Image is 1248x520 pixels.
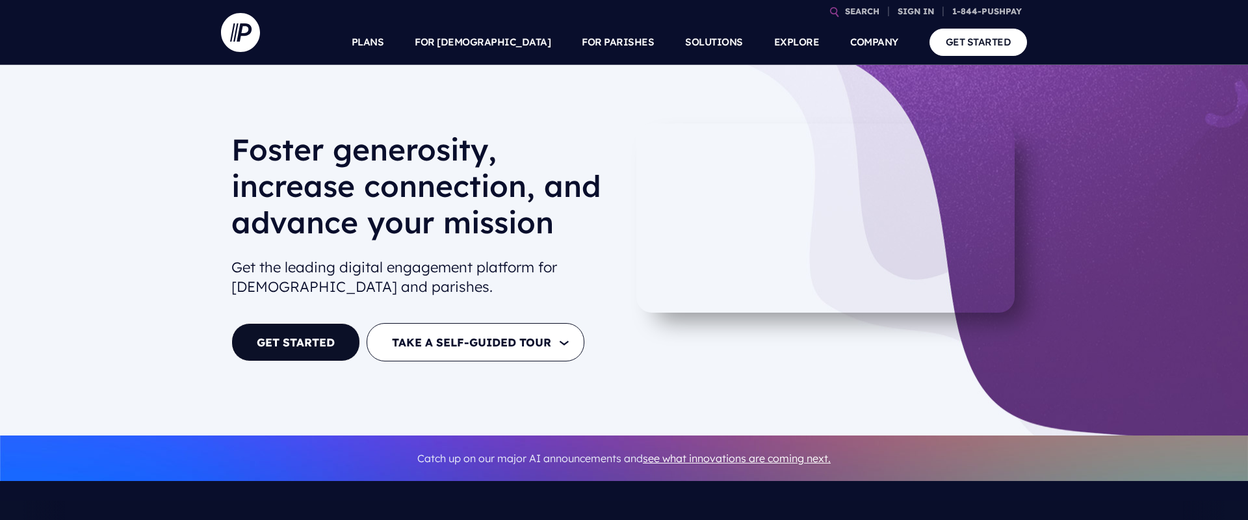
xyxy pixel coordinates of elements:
[231,444,1017,473] p: Catch up on our major AI announcements and
[685,19,743,65] a: SOLUTIONS
[643,452,831,465] a: see what innovations are coming next.
[415,19,551,65] a: FOR [DEMOGRAPHIC_DATA]
[774,19,820,65] a: EXPLORE
[850,19,898,65] a: COMPANY
[231,252,614,303] h2: Get the leading digital engagement platform for [DEMOGRAPHIC_DATA] and parishes.
[231,131,614,251] h1: Foster generosity, increase connection, and advance your mission
[231,323,360,361] a: GET STARTED
[367,323,584,361] button: TAKE A SELF-GUIDED TOUR
[352,19,384,65] a: PLANS
[582,19,654,65] a: FOR PARISHES
[929,29,1028,55] a: GET STARTED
